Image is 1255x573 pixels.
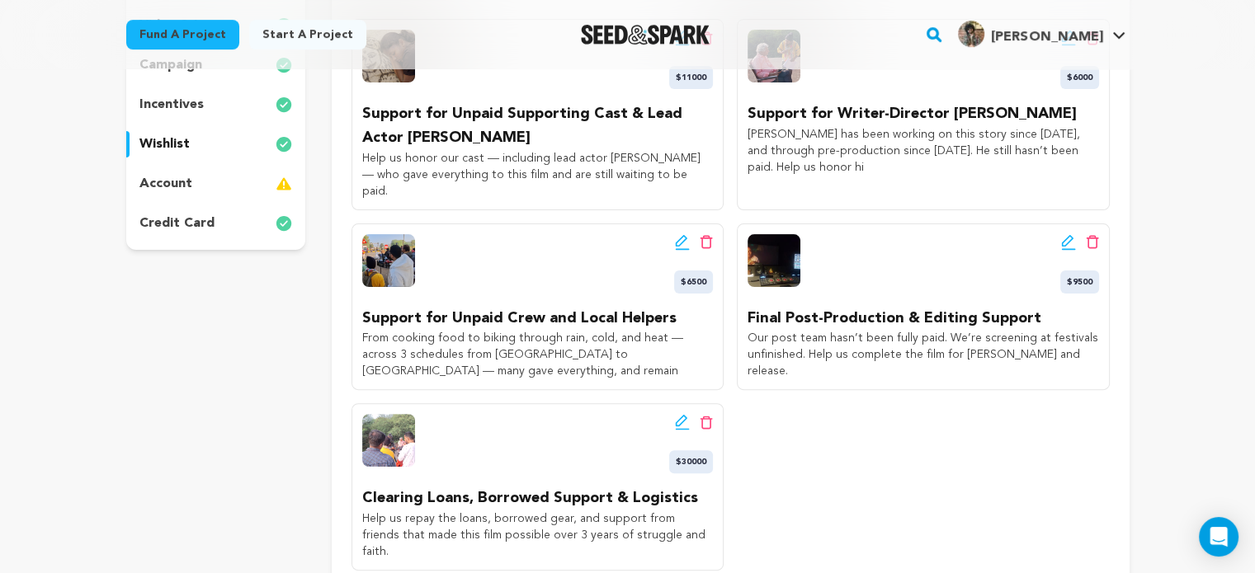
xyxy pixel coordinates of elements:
[1060,66,1099,89] span: $6000
[362,234,415,287] img: wishlist
[581,25,710,45] a: Seed&Spark Homepage
[126,20,239,49] a: Fund a project
[126,131,306,157] button: wishlist
[362,414,415,467] img: wishlist
[126,92,306,118] button: incentives
[1199,517,1238,557] div: Open Intercom Messenger
[139,95,204,115] p: incentives
[748,234,800,287] img: wishlist
[1060,270,1099,294] span: $9500
[958,21,984,47] img: 328233c1a29affc0.jpg
[362,330,713,379] p: From cooking food to biking through rain, cold, and heat — across 3 schedules from [GEOGRAPHIC_DA...
[139,174,192,194] p: account
[139,214,215,233] p: credit card
[362,150,713,200] p: Help us honor our cast — including lead actor [PERSON_NAME] — who gave everything to this film an...
[958,21,1102,47] div: Kumar M.'s Profile
[276,214,292,233] img: check-circle-full.svg
[581,25,710,45] img: Seed&Spark Logo Dark Mode
[991,31,1102,44] span: [PERSON_NAME]
[126,171,306,197] button: account
[362,510,713,560] p: Help us repay the loans, borrowed gear, and support from friends that made this film possible ove...
[748,126,1098,176] p: [PERSON_NAME] has been working on this story since [DATE], and through pre-production since [DATE...
[748,307,1098,331] p: Final Post-Production & Editing Support
[674,270,713,294] span: $6500
[748,102,1098,126] p: Support for Writer-Director [PERSON_NAME]
[748,330,1098,379] p: Our post team hasn’t been fully paid. We’re screening at festivals unfinished. Help us complete t...
[139,134,190,154] p: wishlist
[126,210,306,237] button: credit card
[249,20,366,49] a: Start a project
[362,307,713,331] p: Support for Unpaid Crew and Local Helpers
[955,17,1129,52] span: Kumar M.'s Profile
[362,102,713,150] p: Support for Unpaid Supporting Cast & Lead Actor [PERSON_NAME]
[276,95,292,115] img: check-circle-full.svg
[276,134,292,154] img: check-circle-full.svg
[362,486,713,510] p: Clearing Loans, Borrowed Support & Logistics
[669,66,713,89] span: $11000
[669,450,713,473] span: $30000
[955,17,1129,47] a: Kumar M.'s Profile
[276,174,292,194] img: warning-full.svg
